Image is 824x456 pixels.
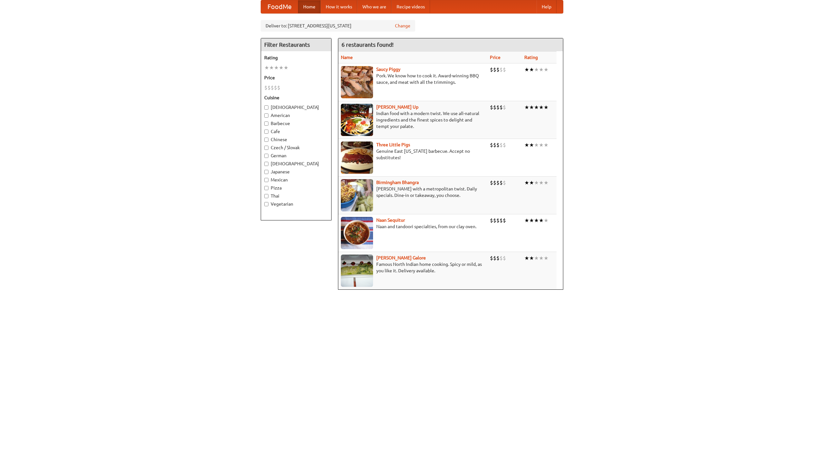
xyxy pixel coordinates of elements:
[544,217,548,224] li: ★
[261,38,331,51] h4: Filter Restaurants
[500,217,503,224] li: $
[264,152,328,159] label: German
[490,55,501,60] a: Price
[264,64,269,71] li: ★
[490,255,493,262] li: $
[529,66,534,73] li: ★
[264,193,328,199] label: Thai
[341,66,373,98] img: saucy.jpg
[500,66,503,73] li: $
[537,0,557,13] a: Help
[503,255,506,262] li: $
[271,84,274,91] li: $
[503,104,506,111] li: $
[341,223,485,230] p: Naan and tandoori specialties, from our clay oven.
[341,73,485,85] p: Pork. We know how to cook it. Award-winning BBQ sauce, and meat with all the trimmings.
[341,186,485,199] p: [PERSON_NAME] with a metropolitan twist. Daily specials. Dine-in or takeaway, you choose.
[274,84,277,91] li: $
[544,255,548,262] li: ★
[500,104,503,111] li: $
[264,138,268,142] input: Chinese
[529,104,534,111] li: ★
[376,104,418,110] a: [PERSON_NAME] Up
[496,104,500,111] li: $
[534,179,539,186] li: ★
[544,141,548,149] li: ★
[264,136,328,143] label: Chinese
[493,255,496,262] li: $
[341,141,373,174] img: littlepigs.jpg
[529,141,534,149] li: ★
[496,217,500,224] li: $
[376,255,426,260] b: [PERSON_NAME] Galore
[341,217,373,249] img: naansequitur.jpg
[264,162,268,166] input: [DEMOGRAPHIC_DATA]
[500,179,503,186] li: $
[534,217,539,224] li: ★
[391,0,430,13] a: Recipe videos
[376,180,419,185] a: Birmingham Bhangra
[493,104,496,111] li: $
[496,255,500,262] li: $
[493,66,496,73] li: $
[539,104,544,111] li: ★
[503,217,506,224] li: $
[544,104,548,111] li: ★
[264,113,268,118] input: American
[264,146,268,150] input: Czech / Slovak
[503,66,506,73] li: $
[264,54,328,61] h5: Rating
[298,0,321,13] a: Home
[496,179,500,186] li: $
[500,255,503,262] li: $
[341,179,373,211] img: bhangra.jpg
[496,141,500,149] li: $
[264,94,328,101] h5: Cuisine
[264,185,328,191] label: Pizza
[274,64,279,71] li: ★
[264,170,268,174] input: Japanese
[490,104,493,111] li: $
[539,141,544,149] li: ★
[493,179,496,186] li: $
[264,144,328,151] label: Czech / Slovak
[341,255,373,287] img: currygalore.jpg
[534,141,539,149] li: ★
[544,179,548,186] li: ★
[524,141,529,149] li: ★
[524,179,529,186] li: ★
[264,74,328,81] h5: Price
[264,84,267,91] li: $
[264,160,328,167] label: [DEMOGRAPHIC_DATA]
[341,148,485,161] p: Genuine East [US_STATE] barbecue. Accept no substitutes!
[264,154,268,158] input: German
[490,217,493,224] li: $
[529,217,534,224] li: ★
[524,104,529,111] li: ★
[341,110,485,130] p: Indian food with a modern twist. We use all-natural ingredients and the finest spices to delight ...
[534,255,539,262] li: ★
[261,20,415,32] div: Deliver to: [STREET_ADDRESS][US_STATE]
[341,261,485,274] p: Famous North Indian home cooking. Spicy or mild, as you like it. Delivery available.
[376,142,410,147] a: Three Little Pigs
[496,66,500,73] li: $
[264,169,328,175] label: Japanese
[376,218,405,223] b: Naan Sequitur
[395,23,410,29] a: Change
[264,194,268,198] input: Thai
[264,177,328,183] label: Mexican
[342,42,394,48] ng-pluralize: 6 restaurants found!
[524,217,529,224] li: ★
[284,64,288,71] li: ★
[503,179,506,186] li: $
[539,255,544,262] li: ★
[321,0,357,13] a: How it works
[500,141,503,149] li: $
[376,67,400,72] a: Saucy Piggy
[539,217,544,224] li: ★
[534,66,539,73] li: ★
